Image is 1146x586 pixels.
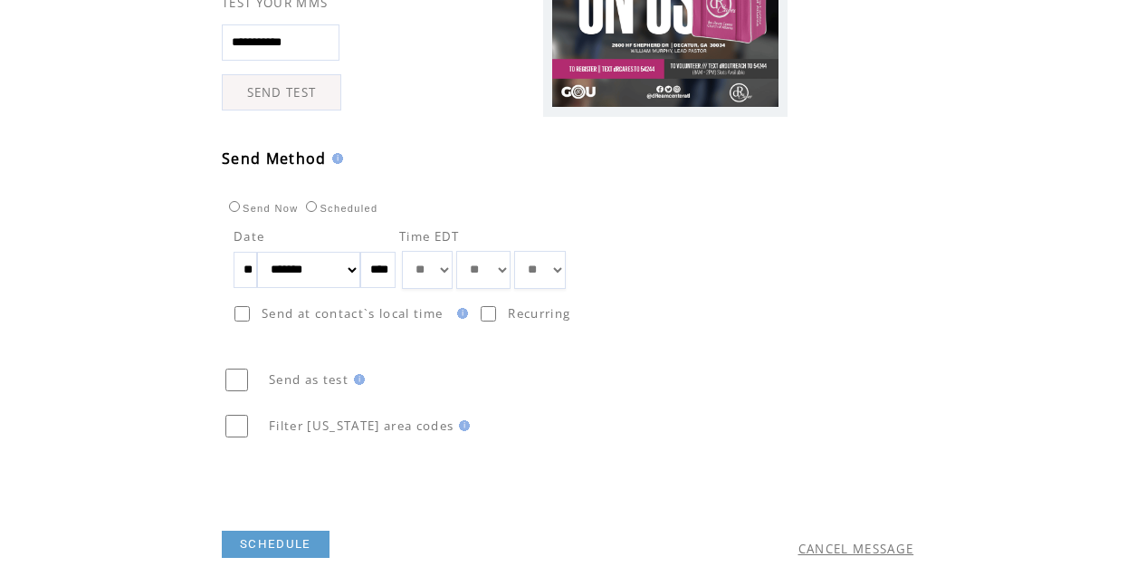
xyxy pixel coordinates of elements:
img: help.gif [454,420,470,431]
a: SEND TEST [222,74,341,110]
span: Recurring [508,305,570,322]
span: Send as test [269,371,349,388]
label: Scheduled [301,203,377,214]
span: Time EDT [399,228,460,245]
a: CANCEL MESSAGE [798,541,914,557]
img: help.gif [349,374,365,385]
span: Send Method [222,149,327,168]
span: Date [234,228,264,245]
label: Send Now [224,203,298,214]
input: Scheduled [306,201,317,212]
span: Filter [US_STATE] area codes [269,418,454,434]
a: SCHEDULE [222,531,329,558]
img: help.gif [452,308,468,319]
input: Send Now [229,201,240,212]
span: Send at contact`s local time [262,305,443,322]
img: help.gif [327,153,343,164]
